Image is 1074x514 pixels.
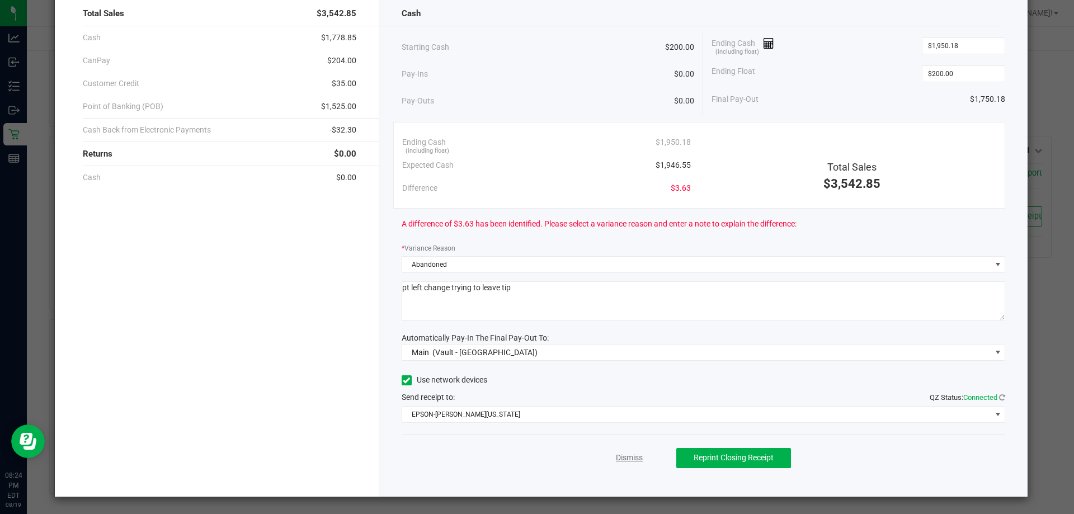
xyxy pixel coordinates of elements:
[402,374,487,386] label: Use network devices
[402,393,455,402] span: Send receipt to:
[665,41,694,53] span: $200.00
[656,136,691,148] span: $1,950.18
[402,243,455,253] label: Variance Reason
[674,95,694,107] span: $0.00
[83,78,139,89] span: Customer Credit
[402,257,991,272] span: Abandoned
[83,55,110,67] span: CanPay
[694,453,774,462] span: Reprint Closing Receipt
[712,65,755,82] span: Ending Float
[402,407,991,422] span: EPSON-[PERSON_NAME][US_STATE]
[402,41,449,53] span: Starting Cash
[402,68,428,80] span: Pay-Ins
[823,177,880,191] span: $3,542.85
[715,48,759,57] span: (including float)
[334,148,356,161] span: $0.00
[671,182,691,194] span: $3.63
[329,124,356,136] span: -$32.30
[402,95,434,107] span: Pay-Outs
[412,348,429,357] span: Main
[432,348,538,357] span: (Vault - [GEOGRAPHIC_DATA])
[712,93,759,105] span: Final Pay-Out
[406,147,449,156] span: (including float)
[930,393,1005,402] span: QZ Status:
[83,142,356,166] div: Returns
[676,448,791,468] button: Reprint Closing Receipt
[402,333,549,342] span: Automatically Pay-In The Final Pay-Out To:
[11,425,45,458] iframe: Resource center
[321,32,356,44] span: $1,778.85
[83,7,124,20] span: Total Sales
[402,136,446,148] span: Ending Cash
[656,159,691,171] span: $1,946.55
[402,7,421,20] span: Cash
[327,55,356,67] span: $204.00
[402,182,437,194] span: Difference
[712,37,774,54] span: Ending Cash
[674,68,694,80] span: $0.00
[616,452,643,464] a: Dismiss
[963,393,997,402] span: Connected
[970,93,1005,105] span: $1,750.18
[402,159,454,171] span: Expected Cash
[83,32,101,44] span: Cash
[332,78,356,89] span: $35.00
[827,161,877,173] span: Total Sales
[83,124,211,136] span: Cash Back from Electronic Payments
[317,7,356,20] span: $3,542.85
[402,218,797,230] span: A difference of $3.63 has been identified. Please select a variance reason and enter a note to ex...
[321,101,356,112] span: $1,525.00
[336,172,356,183] span: $0.00
[83,101,163,112] span: Point of Banking (POB)
[83,172,101,183] span: Cash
